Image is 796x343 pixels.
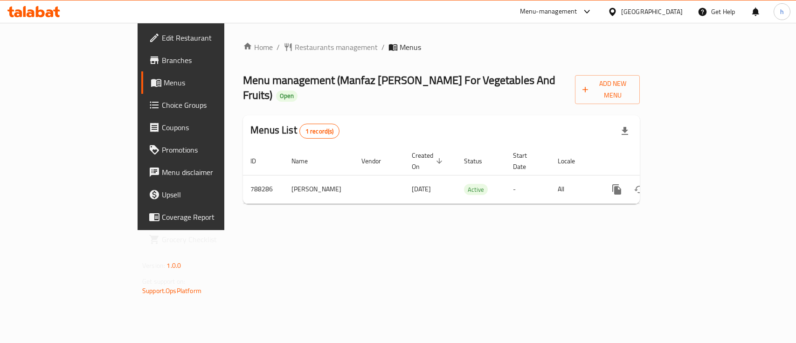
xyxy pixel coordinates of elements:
[141,161,270,183] a: Menu disclaimer
[142,285,201,297] a: Support.OpsPlatform
[464,184,488,195] span: Active
[162,189,263,200] span: Upsell
[141,139,270,161] a: Promotions
[550,175,598,203] td: All
[141,116,270,139] a: Coupons
[250,123,339,139] h2: Menus List
[284,175,354,203] td: [PERSON_NAME]
[291,155,320,167] span: Name
[598,147,703,175] th: Actions
[162,234,263,245] span: Grocery Checklist
[141,27,270,49] a: Edit Restaurant
[162,55,263,66] span: Branches
[243,42,640,53] nav: breadcrumb
[361,155,393,167] span: Vendor
[300,127,339,136] span: 1 record(s)
[162,99,263,111] span: Choice Groups
[780,7,784,17] span: h
[276,92,298,100] span: Open
[141,94,270,116] a: Choice Groups
[277,42,280,53] li: /
[295,42,378,53] span: Restaurants management
[520,6,577,17] div: Menu-management
[606,178,628,201] button: more
[276,91,298,102] div: Open
[381,42,385,53] li: /
[464,155,494,167] span: Status
[582,78,632,101] span: Add New Menu
[142,259,165,272] span: Version:
[250,155,268,167] span: ID
[162,167,263,178] span: Menu disclaimer
[558,155,587,167] span: Locale
[505,175,550,203] td: -
[299,124,340,139] div: Total records count
[284,42,378,53] a: Restaurants management
[141,206,270,228] a: Coverage Report
[141,49,270,71] a: Branches
[164,77,263,88] span: Menus
[614,120,636,142] div: Export file
[243,147,703,204] table: enhanced table
[162,211,263,223] span: Coverage Report
[513,150,539,172] span: Start Date
[621,7,683,17] div: [GEOGRAPHIC_DATA]
[412,150,445,172] span: Created On
[628,178,651,201] button: Change Status
[412,183,431,195] span: [DATE]
[575,75,640,104] button: Add New Menu
[166,259,181,272] span: 1.0.0
[243,70,555,105] span: Menu management ( Manfaz [PERSON_NAME] For Vegetables And Fruits )
[162,122,263,133] span: Coupons
[141,71,270,94] a: Menus
[162,144,263,155] span: Promotions
[141,228,270,251] a: Grocery Checklist
[142,275,185,287] span: Get support on:
[162,32,263,43] span: Edit Restaurant
[141,183,270,206] a: Upsell
[400,42,421,53] span: Menus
